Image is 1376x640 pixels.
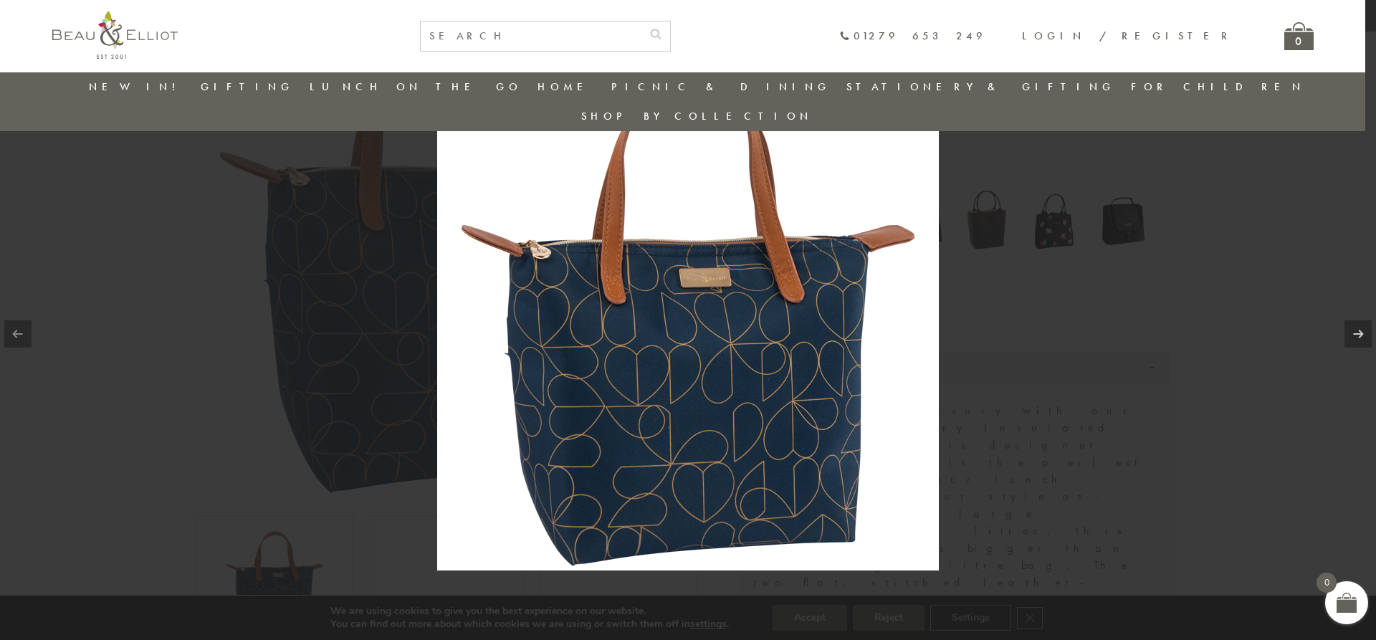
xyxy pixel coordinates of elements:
[1344,320,1372,348] a: Next
[839,30,986,42] a: 01279 653 249
[846,80,1115,94] a: Stationery & Gifting
[201,80,294,94] a: Gifting
[89,80,185,94] a: New in!
[1317,573,1337,593] span: 0
[52,11,178,59] img: logo
[310,80,522,94] a: Lunch On The Go
[1131,80,1305,94] a: For Children
[611,80,831,94] a: Picnic & Dining
[437,69,939,570] img: 73843-Navy-7L-Luxury-Lunch-Tote-1.jpg
[537,80,595,94] a: Home
[581,109,813,123] a: Shop by collection
[1022,29,1234,43] a: Login / Register
[1284,22,1314,50] a: 0
[421,22,641,51] input: SEARCH
[4,320,32,348] a: Previous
